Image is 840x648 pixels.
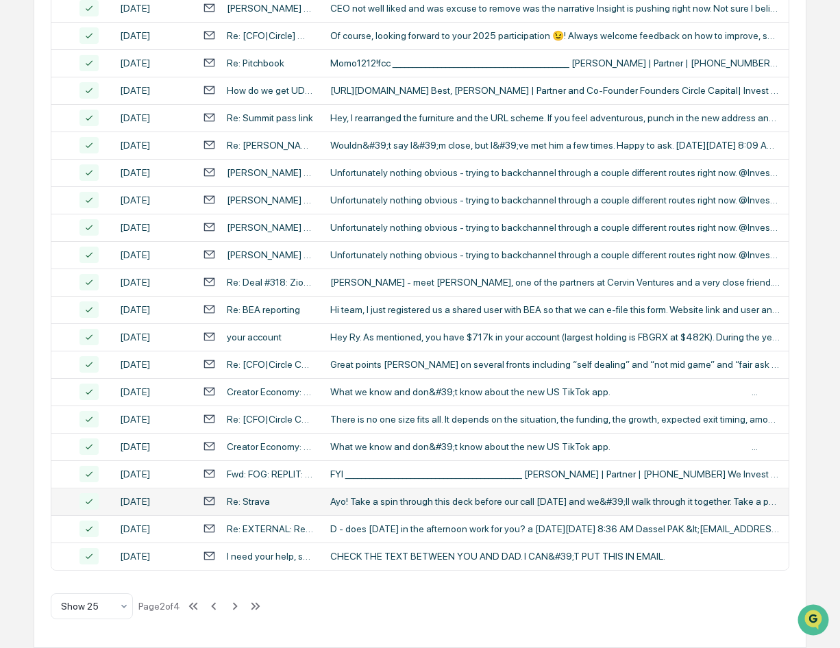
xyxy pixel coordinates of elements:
[14,200,25,211] div: 🔎
[8,167,94,192] a: 🖐️Preclearance
[120,551,186,562] div: [DATE]
[120,222,186,233] div: [DATE]
[227,523,314,534] div: Re: EXTERNAL: Re: Re: Founders Circle <> HSBC IvB - ManCo Facility
[330,551,780,562] div: CHECK THE TEXT BETWEEN YOU AND DAD. I CAN&#39;T PUT THIS IN EMAIL.
[227,30,314,41] div: Re: [CFO|Circle] 📊🎁 Your 2024 Org Size Benchmark Exec Summary is here!
[120,58,186,68] div: [DATE]
[120,140,186,151] div: [DATE]
[8,193,92,218] a: 🔎Data Lookup
[330,304,780,315] div: Hi team, I just registered us a shared user with BEA so that we can e-file this form. Website lin...
[227,469,314,479] div: Fwd: FOG: REPLIT: Q&A Sessions:7/8 @9:30amPT, CEO on [PERSON_NAME]) HARD COMMIT: 7/9 @ 5:00pmPT
[120,167,186,178] div: [DATE]
[136,232,166,242] span: Pylon
[330,359,780,370] div: Great points [PERSON_NAME] on several fronts including “self dealing” and “not mid game” and “fai...
[330,85,780,96] div: [URL][DOMAIN_NAME] Best, [PERSON_NAME] | Partner and Co-Founder Founders Circle Capital| Invest i...
[120,469,186,479] div: [DATE]
[330,58,780,68] div: Momo1212!fcc ___________________________________________ [PERSON_NAME] | Partner | [PHONE_NUMBER]...
[227,359,314,370] div: Re: [CFO|Circle Community] P/E Dividend Recap Proposed for Pre-IPO company
[120,386,186,397] div: [DATE]
[227,167,314,178] div: [PERSON_NAME] commented on a post you liked on Account: DX
[330,3,780,14] div: CEO not well liked and was excuse to remove was the narrative Insight is pushing right now. Not s...
[227,277,314,288] div: Re: Deal #318: ZioSec, [PERSON_NAME]'s Thoughts (Deal Memo)
[120,441,186,452] div: [DATE]
[330,332,780,342] div: Hey Ry. As mentioned, you have $717k in your account (largest holding is FBGRX at $482K). During ...
[227,222,314,233] div: [PERSON_NAME] also commented on a post on Account: DX
[14,29,249,51] p: How can we help?
[138,601,180,612] div: Page 2 of 4
[120,85,186,96] div: [DATE]
[120,112,186,123] div: [DATE]
[113,173,170,186] span: Attestations
[227,386,314,397] div: Creator Economy: What We Know—And Don’t Know—About the New TikTok App
[796,603,833,640] iframe: Open customer support
[120,359,186,370] div: [DATE]
[120,249,186,260] div: [DATE]
[120,523,186,534] div: [DATE]
[227,496,270,507] div: Re: Strava
[330,277,780,288] div: [PERSON_NAME] - meet [PERSON_NAME], one of the partners at Cervin Ventures and a very close frien...
[120,414,186,425] div: [DATE]
[330,496,780,507] div: Ayo! Take a spin through this deck before our call [DATE] and we&#39;ll walk through it together....
[120,304,186,315] div: [DATE]
[330,249,780,260] div: Unfortunately nothing obvious - trying to backchannel through a couple different routes right now...
[227,58,284,68] div: Re: Pitchbook
[27,199,86,212] span: Data Lookup
[120,496,186,507] div: [DATE]
[14,174,25,185] div: 🖐️
[227,551,314,562] div: I need your help, seriously
[14,105,38,129] img: 1746055101610-c473b297-6a78-478c-a979-82029cc54cd1
[233,109,249,125] button: Start new chat
[227,195,314,205] div: [PERSON_NAME] mentioned the group Investment Team in a comment
[227,249,314,260] div: [PERSON_NAME] mentioned the group Investment Team in a comment
[227,304,300,315] div: Re: BEA reporting
[227,112,313,123] div: Re: Summit pass link
[330,469,780,479] div: FYI ___________________________________________ [PERSON_NAME] | Partner | [PHONE_NUMBER] We Inves...
[330,140,780,151] div: Wouldn&#39;t say I&#39;m close, but I&#39;ve met him a few times. Happy to ask. [DATE][DATE] 8:09...
[94,167,175,192] a: 🗄️Attestations
[330,386,780,397] div: What we know and don&#39;t know about the new US TikTok app.͏ ‌ ͏ ‌ ͏ ‌ ͏ ‌ ͏ ‌ ͏ ‌ ͏ ‌ ͏ ‌ ͏ ‌ ͏...
[47,119,173,129] div: We're available if you need us!
[330,222,780,233] div: Unfortunately nothing obvious - trying to backchannel through a couple different routes right now...
[227,3,314,14] div: [PERSON_NAME] also commented on a post on Account: Astronomer
[330,30,780,41] div: Of course, looking forward to your 2025 participation 😉! Always welcome feedback on how to improv...
[97,232,166,242] a: Powered byPylon
[330,112,780,123] div: Hey, I rearranged the furniture and the URL scheme. If you feel adventurous, punch in the new add...
[330,414,780,425] div: There is no one size fits all. It depends on the situation, the funding, the growth, expected exi...
[227,85,314,96] div: How do we get UDMY to buy this?
[120,30,186,41] div: [DATE]
[120,277,186,288] div: [DATE]
[330,195,780,205] div: Unfortunately nothing obvious - trying to backchannel through a couple different routes right now...
[330,523,780,534] div: D - does [DATE] in the afternoon work for you? a [DATE][DATE] 8:36 AM Dassel PAK &lt;[EMAIL_ADDRE...
[330,441,780,452] div: What we know and don&#39;t know about the new US TikTok app.͏ ‌ ͏ ‌ ͏ ‌ ͏ ‌ ͏ ‌ ͏ ‌ ͏ ‌ ͏ ‌ ͏ ‌ ͏...
[120,195,186,205] div: [DATE]
[47,105,225,119] div: Start new chat
[227,332,282,342] div: your account
[227,441,314,452] div: Creator Economy: What We Know—And Don’t Know—About the New TikTok App
[27,173,88,186] span: Preclearance
[120,3,186,14] div: [DATE]
[99,174,110,185] div: 🗄️
[330,167,780,178] div: Unfortunately nothing obvious - trying to backchannel through a couple different routes right now...
[120,332,186,342] div: [DATE]
[227,140,314,151] div: Re: [PERSON_NAME] mentioned the group Investment Team in a comment
[227,414,314,425] div: Re: [CFO|Circle Community] Anonymous Q - Retention plan/package after a big layoff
